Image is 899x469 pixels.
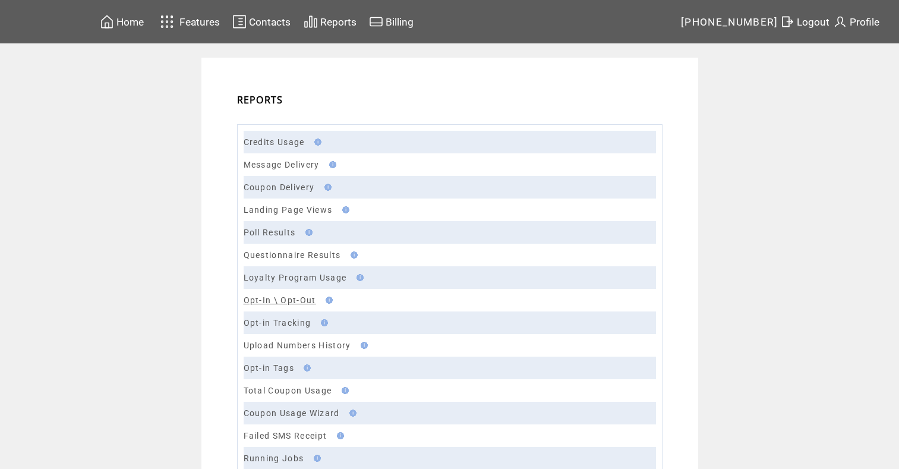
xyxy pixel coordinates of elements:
[244,182,315,192] a: Coupon Delivery
[155,10,222,33] a: Features
[347,251,358,259] img: help.gif
[157,12,178,32] img: features.svg
[302,229,313,236] img: help.gif
[386,16,414,28] span: Billing
[244,386,332,395] a: Total Coupon Usage
[338,387,349,394] img: help.gif
[244,137,305,147] a: Credits Usage
[321,184,332,191] img: help.gif
[353,274,364,281] img: help.gif
[244,205,333,215] a: Landing Page Views
[339,206,349,213] img: help.gif
[98,12,146,31] a: Home
[311,139,321,146] img: help.gif
[780,14,794,29] img: exit.svg
[244,454,304,463] a: Running Jobs
[317,319,328,326] img: help.gif
[304,14,318,29] img: chart.svg
[231,12,292,31] a: Contacts
[244,318,311,328] a: Opt-in Tracking
[300,364,311,372] img: help.gif
[100,14,114,29] img: home.svg
[237,93,283,106] span: REPORTS
[326,161,336,168] img: help.gif
[831,12,881,31] a: Profile
[320,16,357,28] span: Reports
[357,342,368,349] img: help.gif
[244,363,295,373] a: Opt-in Tags
[116,16,144,28] span: Home
[367,12,415,31] a: Billing
[833,14,847,29] img: profile.svg
[244,228,296,237] a: Poll Results
[369,14,383,29] img: creidtcard.svg
[249,16,291,28] span: Contacts
[302,12,358,31] a: Reports
[310,455,321,462] img: help.gif
[244,341,351,350] a: Upload Numbers History
[244,431,327,440] a: Failed SMS Receipt
[850,16,879,28] span: Profile
[244,250,341,260] a: Questionnaire Results
[797,16,829,28] span: Logout
[244,273,347,282] a: Loyalty Program Usage
[244,160,320,169] a: Message Delivery
[346,410,357,417] img: help.gif
[244,408,340,418] a: Coupon Usage Wizard
[333,432,344,439] img: help.gif
[778,12,831,31] a: Logout
[681,16,778,28] span: [PHONE_NUMBER]
[232,14,247,29] img: contacts.svg
[322,297,333,304] img: help.gif
[179,16,220,28] span: Features
[244,295,316,305] a: Opt-In \ Opt-Out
